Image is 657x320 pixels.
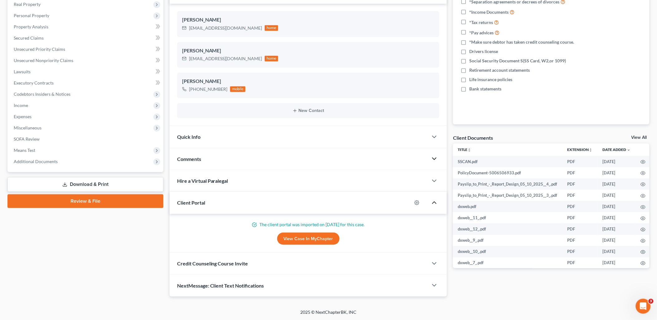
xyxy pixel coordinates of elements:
td: [DATE] [598,212,636,223]
button: New Contact [182,108,435,113]
td: PDF [563,201,598,212]
span: Comments [177,156,201,162]
span: Unsecured Nonpriority Claims [14,58,73,63]
div: [PHONE_NUMBER] [189,86,228,92]
i: unfold_more [468,148,471,152]
td: PDF [563,257,598,269]
span: *Make sure debtor has taken credit counseling course. [469,39,574,45]
td: PDF [563,156,598,167]
span: Personal Property [14,13,49,18]
td: dxweb__12_.pdf [453,223,563,235]
span: Additional Documents [14,159,58,164]
span: Real Property [14,2,41,7]
td: dxweb__9_.pdf [453,235,563,246]
a: Date Added expand_more [603,147,631,152]
td: dxweb__10_.pdf [453,246,563,257]
td: [DATE] [598,257,636,269]
a: Extensionunfold_more [568,147,593,152]
div: Client Documents [453,134,493,141]
span: Credit Counseling Course Invite [177,260,248,266]
td: PDF [563,167,598,178]
td: [DATE] [598,178,636,190]
span: Miscellaneous [14,125,41,130]
a: View All [631,135,647,140]
td: PDF [563,178,598,190]
span: Lawsuits [14,69,31,74]
span: Drivers license [469,48,498,55]
td: Payslip_to_Print_-_Report_Design_05_10_2025__3_.pdf [453,190,563,201]
a: Property Analysis [9,21,163,32]
span: Life insurance policies [469,76,512,83]
span: Expenses [14,114,31,119]
div: home [265,56,278,61]
a: Download & Print [7,177,163,192]
td: PDF [563,235,598,246]
td: [DATE] [598,190,636,201]
span: Retirement account statements [469,67,530,73]
td: PolicyDocument-5006506933.pdf [453,167,563,178]
a: Review & File [7,194,163,208]
span: Client Portal [177,200,205,206]
a: Unsecured Nonpriority Claims [9,55,163,66]
span: *Income Documents [469,9,509,15]
td: [DATE] [598,167,636,178]
p: The client portal was imported on [DATE] for this case. [177,221,440,228]
iframe: Intercom live chat [636,299,651,314]
span: Means Test [14,148,35,153]
span: 3 [649,299,654,304]
a: Unsecured Priority Claims [9,44,163,55]
td: PDF [563,190,598,201]
i: expand_more [627,148,631,152]
a: Lawsuits [9,66,163,77]
a: SOFA Review [9,133,163,145]
td: [DATE] [598,235,636,246]
span: Income [14,103,28,108]
div: mobile [230,86,246,92]
div: [PERSON_NAME] [182,47,435,55]
td: SSCAN.pdf [453,156,563,167]
a: View Case in MyChapter [277,233,340,245]
span: *Tax returns [469,19,493,26]
span: Hire a Virtual Paralegal [177,178,228,184]
td: PDF [563,223,598,235]
span: Property Analysis [14,24,48,29]
span: Secured Claims [14,35,44,41]
td: Payslip_to_Print_-_Report_Design_05_10_2025__4_.pdf [453,178,563,190]
td: [DATE] [598,246,636,257]
span: Quick Info [177,134,200,140]
span: SOFA Review [14,136,40,142]
span: Unsecured Priority Claims [14,46,65,52]
div: [PERSON_NAME] [182,16,435,24]
div: [EMAIL_ADDRESS][DOMAIN_NAME] [189,25,262,31]
div: [PERSON_NAME] [182,78,435,85]
span: Social Security Document S(SS Card, W2,or 1099) [469,58,566,64]
div: [EMAIL_ADDRESS][DOMAIN_NAME] [189,56,262,62]
a: Secured Claims [9,32,163,44]
td: dxweb__11_.pdf [453,212,563,223]
i: unfold_more [589,148,593,152]
span: Codebtors Insiders & Notices [14,91,70,97]
td: PDF [563,212,598,223]
a: Executory Contracts [9,77,163,89]
td: dxweb.pdf [453,201,563,212]
span: Executory Contracts [14,80,54,85]
td: [DATE] [598,201,636,212]
td: [DATE] [598,156,636,167]
td: dxweb__7_.pdf [453,257,563,269]
td: [DATE] [598,223,636,235]
span: NextMessage: Client Text Notifications [177,283,264,288]
td: PDF [563,246,598,257]
a: Titleunfold_more [458,147,471,152]
span: *Pay advices [469,30,494,36]
div: home [265,25,278,31]
span: Bank statements [469,86,501,92]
